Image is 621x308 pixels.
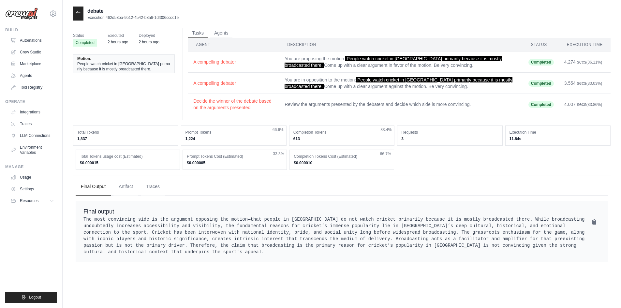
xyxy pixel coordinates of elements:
a: Usage [8,172,57,183]
span: People watch cricket in [GEOGRAPHIC_DATA] primarily because it is mostly broadcasted there. [285,56,502,68]
span: Deployed [139,32,159,39]
dd: 1,224 [185,136,282,141]
dt: Total Tokens usage cost (Estimated) [80,154,176,159]
dd: $0.000005 [187,160,283,166]
time: September 14, 2025 at 20:35 IST [139,40,159,44]
button: Logout [5,292,57,303]
span: Resources [20,198,38,203]
span: People watch cricket in [GEOGRAPHIC_DATA] primarily because it is mostly broadcasted there. [285,77,512,89]
a: Settings [8,184,57,194]
dt: Completion Tokens [293,130,390,135]
span: Final output [83,208,114,215]
span: Completed [528,101,554,108]
td: 4.007 secs [559,94,611,115]
button: Final Output [76,178,111,196]
pre: The most convincing side is the argument opposing the motion—that people in [GEOGRAPHIC_DATA] do ... [83,216,600,255]
span: Completed [73,39,97,47]
iframe: Chat Widget [588,277,621,308]
span: 66.7% [380,151,391,156]
a: Integrations [8,107,57,117]
button: A compelling debater [193,80,274,86]
span: Completed [528,80,554,87]
dd: $0.000015 [80,160,176,166]
a: Crew Studio [8,47,57,57]
th: Agent [188,38,279,51]
td: Review the arguments presented by the debaters and decide which side is more convincing. [279,94,523,115]
div: Manage [5,164,57,169]
td: 3.554 secs [559,73,611,94]
span: (30.03%) [586,81,602,86]
span: 66.6% [273,127,284,132]
span: Logout [29,295,41,300]
td: You are proposing the motion: Come up with a clear argument in favor of the motion. Be very convi... [279,51,523,73]
span: 33.4% [380,127,392,132]
a: Marketplace [8,59,57,69]
dt: Execution Time [510,130,606,135]
dt: Prompt Tokens [185,130,282,135]
a: LLM Connections [8,130,57,141]
th: Status [523,38,559,51]
th: Description [279,38,523,51]
span: 33.3% [273,151,284,156]
div: Operate [5,99,57,104]
a: Automations [8,35,57,46]
button: Resources [8,196,57,206]
dt: Prompt Tokens Cost (Estimated) [187,154,283,159]
dd: 613 [293,136,390,141]
span: Motion: [77,56,91,61]
a: Agents [8,70,57,81]
span: Executed [108,32,128,39]
time: September 14, 2025 at 20:50 IST [108,40,128,44]
span: People watch cricket in [GEOGRAPHIC_DATA] primarily because it is mostly broadcasted there. [77,61,170,72]
dt: Total Tokens [77,130,174,135]
button: A compelling debater [193,59,274,65]
dt: Requests [401,130,498,135]
a: Tool Registry [8,82,57,93]
button: Traces [141,178,165,196]
h2: debate [87,7,179,15]
span: Completed [528,59,554,66]
td: You are in opposition to the motion: Come up with a clear argument against the motion. Be very co... [279,73,523,94]
span: Status [73,32,97,39]
p: Execution 462d53ba-9b12-4542-b8a6-1df306ccdc1e [87,15,179,20]
span: (33.86%) [586,102,602,107]
dd: $0.000010 [294,160,390,166]
button: Tasks [188,28,208,38]
span: (36.11%) [586,60,602,65]
dd: 1,837 [77,136,174,141]
button: Agents [210,28,232,38]
a: Traces [8,119,57,129]
a: Environment Variables [8,142,57,158]
button: Decide the winner of the debate based on the arguments presented. [193,98,274,111]
div: Build [5,27,57,33]
td: 4.274 secs [559,51,611,73]
img: Logo [5,7,38,20]
dd: 11.84s [510,136,606,141]
dd: 3 [401,136,498,141]
button: Artifact [113,178,138,196]
th: Execution Time [559,38,611,51]
dt: Completion Tokens Cost (Estimated) [294,154,390,159]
